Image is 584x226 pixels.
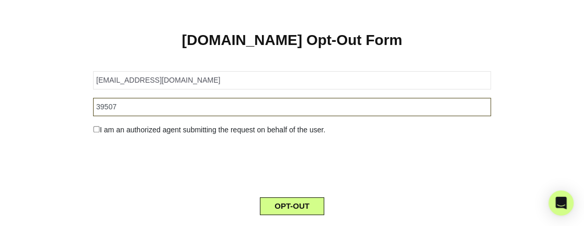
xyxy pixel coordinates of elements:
[548,190,574,216] div: Open Intercom Messenger
[213,144,372,185] iframe: reCAPTCHA
[85,125,499,135] div: I am an authorized agent submitting the request on behalf of the user.
[93,71,491,89] input: Email Address
[260,197,324,215] button: OPT-OUT
[16,31,568,49] h1: [DOMAIN_NAME] Opt-Out Form
[93,98,491,116] input: Zipcode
